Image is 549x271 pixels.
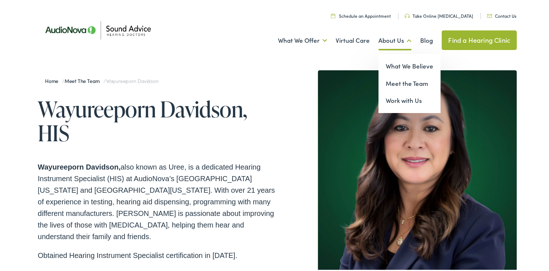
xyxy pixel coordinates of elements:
a: Meet the Team [65,76,103,83]
h1: Wayureeporn Davidson, HIS [38,96,277,143]
img: Calendar icon in a unique green color, symbolizing scheduling or date-related features. [331,12,335,17]
a: What We Believe [378,56,441,74]
a: Meet the Team [378,74,441,91]
a: Home [45,76,62,83]
a: Take Online [MEDICAL_DATA] [405,11,473,17]
p: Obtained Hearing Instrument Specialist certification in [DATE]. [38,248,277,260]
a: Virtual Care [336,26,370,53]
strong: Wayureeporn Davidson, [38,162,120,170]
a: Contact Us [487,11,516,17]
img: Icon representing mail communication in a unique green color, indicative of contact or communicat... [487,13,492,16]
span: / / [45,76,158,83]
a: Blog [420,26,433,53]
a: Find a Hearing Clinic [442,29,517,49]
a: What We Offer [278,26,327,53]
p: also known as Uree, is a dedicated Hearing Instrument Specialist (HIS) at AudioNova’s [GEOGRAPHIC... [38,160,277,241]
a: Work with Us [378,91,441,108]
span: Wayureeporn Davidson [106,76,159,83]
img: Headphone icon in a unique green color, suggesting audio-related services or features. [405,12,410,17]
a: Schedule an Appointment [331,11,391,17]
a: About Us [378,26,411,53]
